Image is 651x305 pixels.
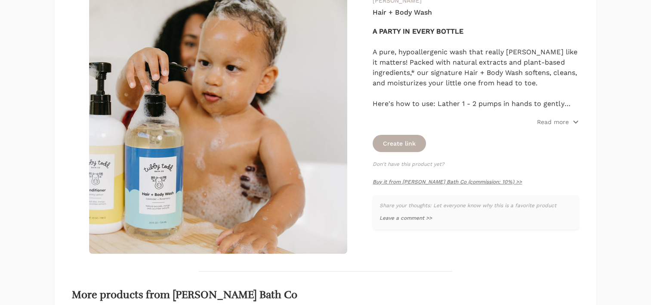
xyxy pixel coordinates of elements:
p: Read more [537,118,569,126]
div: A pure, hypoallergenic wash that really [PERSON_NAME] like it matters! Packed with natural extrac... [373,47,579,109]
p: Don't have this product yet? [373,161,579,168]
h4: Hair + Body Wash [373,7,579,18]
a: Buy it from [PERSON_NAME] Bath Co (commission: 10%) >> [373,179,522,185]
button: Create link [373,135,426,152]
button: Leave a comment >> [379,215,432,221]
strong: A PARTY IN EVERY BOTTLE [373,27,463,35]
button: Read more [537,118,579,126]
span: Leave a comment >> [379,215,432,221]
p: Share your thoughts: Let everyone know why this is a favorite product [379,202,572,209]
h2: More products from [PERSON_NAME] Bath Co [72,289,579,301]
